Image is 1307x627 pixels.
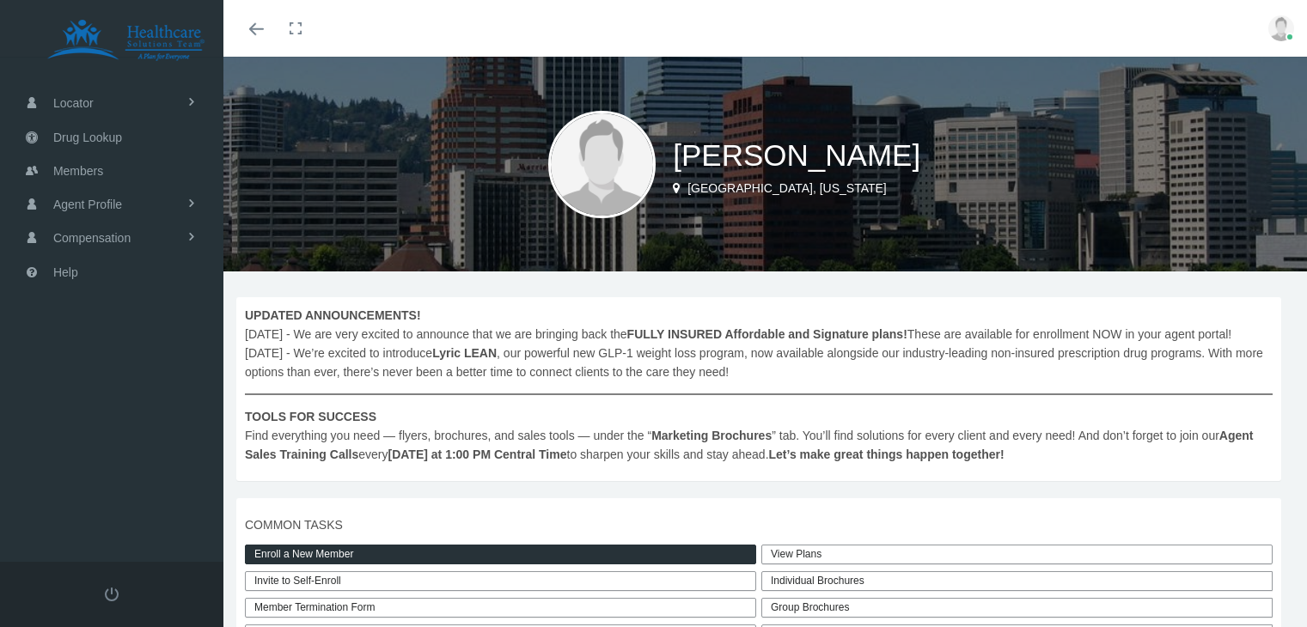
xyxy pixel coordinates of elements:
[245,308,421,322] b: UPDATED ANNOUNCEMENTS!
[245,571,756,591] a: Invite to Self-Enroll
[673,138,920,172] span: [PERSON_NAME]
[245,515,1273,534] span: COMMON TASKS
[53,155,103,187] span: Members
[687,181,887,195] span: [GEOGRAPHIC_DATA], [US_STATE]
[769,447,1005,461] b: Let’s make great things happen together!
[245,410,376,423] b: TOOLS FOR SUCCESS
[761,545,1273,564] a: View Plans
[245,598,756,618] a: Member Termination Form
[245,545,756,564] a: Enroll a New Member
[651,429,772,442] b: Marketing Brochures
[22,19,229,62] img: HEALTHCARE SOLUTIONS TEAM, LLC
[761,571,1273,591] div: Individual Brochures
[388,447,567,461] b: [DATE] at 1:00 PM Central Time
[53,121,122,154] span: Drug Lookup
[245,306,1273,464] span: [DATE] - We are very excited to announce that we are bringing back the These are available for en...
[627,327,907,341] b: FULLY INSURED Affordable and Signature plans!
[432,346,497,360] b: Lyric LEAN
[53,188,122,221] span: Agent Profile
[245,429,1254,461] b: Agent Sales Training Calls
[1268,15,1294,41] img: user-placeholder.jpg
[53,256,78,289] span: Help
[53,222,131,254] span: Compensation
[548,111,656,218] img: user-placeholder.jpg
[53,87,94,119] span: Locator
[761,598,1273,618] div: Group Brochures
